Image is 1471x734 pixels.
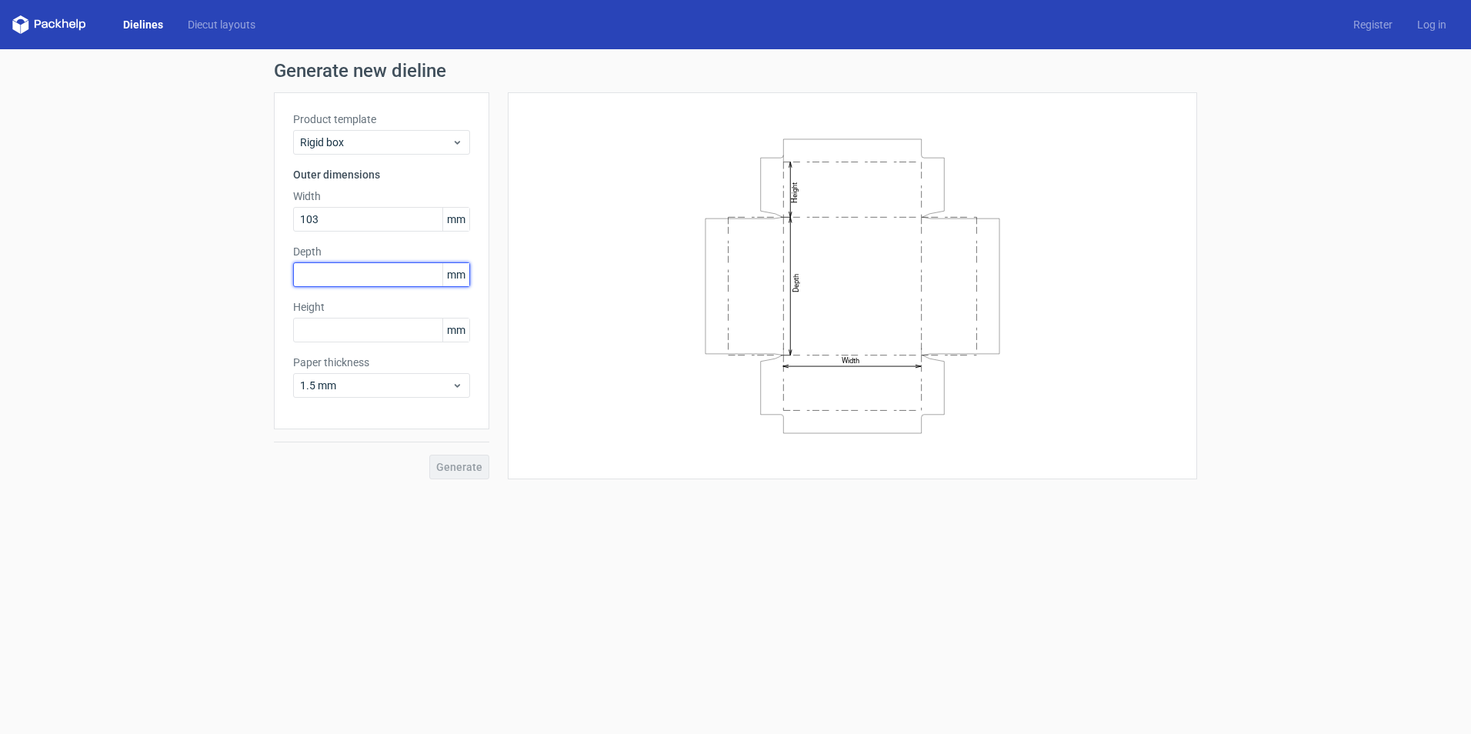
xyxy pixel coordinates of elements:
a: Register [1341,17,1405,32]
a: Log in [1405,17,1459,32]
text: Height [790,182,799,202]
label: Paper thickness [293,355,470,370]
text: Width [842,356,859,365]
span: mm [442,263,469,286]
span: mm [442,319,469,342]
span: mm [442,208,469,231]
a: Diecut layouts [175,17,268,32]
label: Width [293,189,470,204]
h1: Generate new dieline [274,62,1197,80]
a: Dielines [111,17,175,32]
h3: Outer dimensions [293,167,470,182]
label: Height [293,299,470,315]
label: Depth [293,244,470,259]
label: Product template [293,112,470,127]
text: Depth [792,273,800,292]
span: 1.5 mm [300,378,452,393]
span: Rigid box [300,135,452,150]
